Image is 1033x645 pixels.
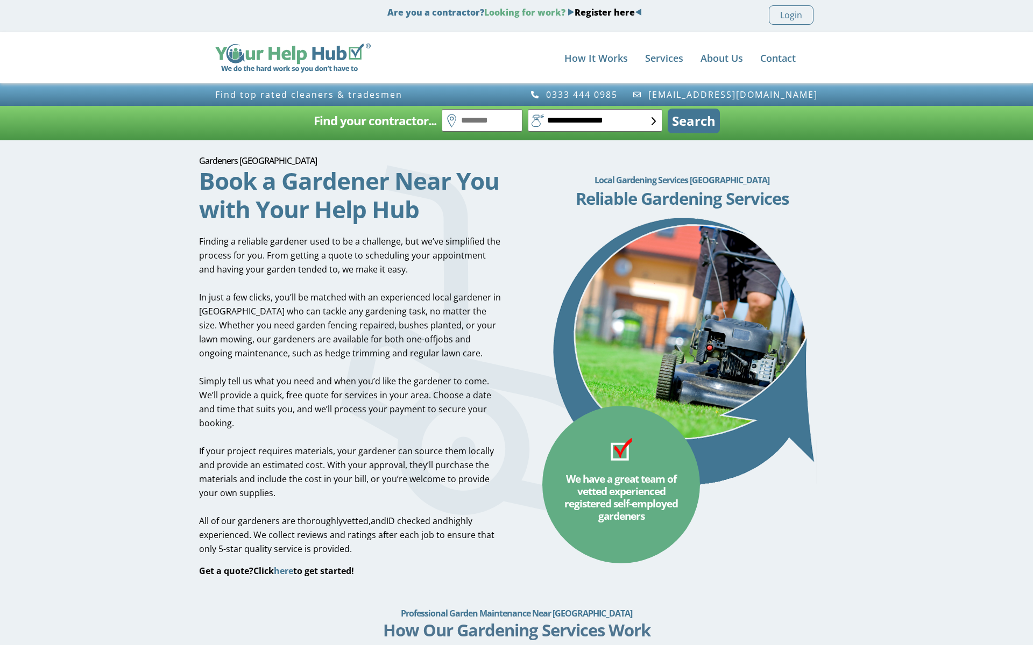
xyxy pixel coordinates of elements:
a: Contact [760,47,796,69]
span: to get started! [293,565,354,577]
h3: Find top rated cleaners & tradesmen [215,90,511,99]
span: If your project requires materials, your gardener can source them locally and provide an estimate... [199,445,494,499]
img: Blue Arrow - Left [635,9,642,16]
a: 0333 444 0985 [530,90,618,99]
span: Login [780,8,802,22]
span: et a quote? [206,565,253,577]
img: Your Help Hub Wide Logo [215,44,371,73]
a: Login [769,5,813,25]
h3: Reliable Gardening Services [530,190,834,207]
h1: Gardeners [GEOGRAPHIC_DATA] [199,156,503,165]
span: G [199,565,206,577]
span: We have a great team of vetted experienced registered self-employed gardeners [564,472,678,523]
a: [EMAIL_ADDRESS][DOMAIN_NAME] [633,90,818,99]
img: Gardeners Birmingham - gardening services arrow [548,218,817,486]
a: About Us [701,47,743,69]
h3: How Our Gardening Services Work [383,622,650,639]
img: select-box-form.svg [652,117,656,125]
span: ID checked and [386,515,448,527]
strong: Are you a contractor? [387,6,642,18]
h2: Local Gardening Services [GEOGRAPHIC_DATA] [530,169,834,191]
span: All of our gardeners are thoroughly [199,515,343,527]
a: How It Works [564,47,628,69]
a: Services [645,47,683,69]
nav: Menu [381,47,796,69]
h2: Book a Gardener Near You with Your Help Hub [199,167,503,224]
a: Register here [575,6,635,18]
h2: Professional Garden Maintenance Near [GEOGRAPHIC_DATA] [401,603,632,624]
span: Simply tell us what you need and when you’d like the gardener to come. We’ll provide a quick, fre... [199,375,491,429]
span: In just a few clicks, you’ll be matched with an experienced local gardener in [GEOGRAPHIC_DATA] w... [199,291,501,345]
span: vetted, [343,515,371,527]
a: here [274,565,293,577]
span: 0333 444 0985 [543,90,618,99]
span: off [424,333,436,345]
span: and [371,515,386,527]
span: ing [240,333,252,345]
span: Click [253,565,274,577]
button: Search [668,109,720,133]
span: Looking for work? [484,6,565,18]
h2: Find your contractor... [314,110,436,132]
span: highly experienced. We collect reviews and ratings after each job to ensure that only 5-star qual... [199,515,494,555]
span: [EMAIL_ADDRESS][DOMAIN_NAME] [646,90,818,99]
span: Finding a reliable gardener used to be a challenge, but we’ve simplified the process for you. Fro... [199,235,500,275]
img: Blue Arrow - Right [568,9,575,16]
span: , our gardeners are available for both one- [252,333,424,345]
